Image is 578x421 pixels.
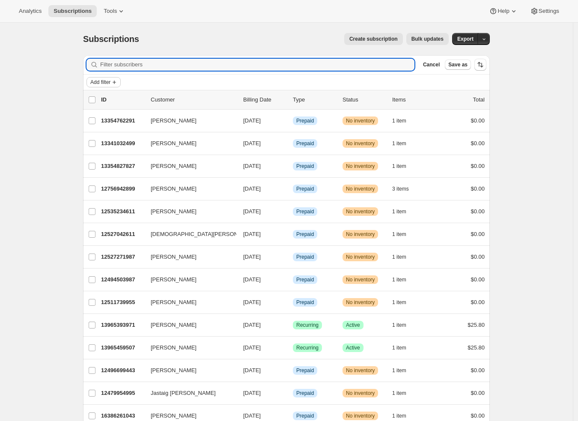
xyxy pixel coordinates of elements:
span: [DATE] [243,231,261,237]
button: 1 item [392,387,416,399]
span: Bulk updates [411,36,444,42]
span: [DATE] [243,390,261,396]
p: Total [473,96,485,104]
button: 1 item [392,228,416,240]
span: Prepaid [296,140,314,147]
span: 1 item [392,344,406,351]
span: Save as [448,61,468,68]
span: Subscriptions [54,8,92,15]
button: 1 item [392,115,416,127]
span: [DATE] [243,367,261,373]
p: Customer [151,96,236,104]
p: 13354762291 [101,116,144,125]
button: [PERSON_NAME] [146,205,231,218]
button: Sort the results [474,59,486,71]
div: 13354762291[PERSON_NAME][DATE]InfoPrepaidWarningNo inventory1 item$0.00 [101,115,485,127]
div: Items [392,96,435,104]
p: ID [101,96,144,104]
span: [PERSON_NAME] [151,139,197,148]
span: $0.00 [471,185,485,192]
button: Add filter [86,77,121,87]
span: Prepaid [296,117,314,124]
button: [PERSON_NAME] [146,137,231,150]
span: [PERSON_NAME] [151,321,197,329]
span: Tools [104,8,117,15]
div: 13965459507[PERSON_NAME][DATE]SuccessRecurringSuccessActive1 item$25.80 [101,342,485,354]
p: 12527271987 [101,253,144,261]
button: Save as [445,60,471,70]
span: Jastaig [PERSON_NAME] [151,389,216,397]
span: Prepaid [296,208,314,215]
span: $0.00 [471,299,485,305]
button: [PERSON_NAME] [146,318,231,332]
button: 1 item [392,296,416,308]
span: [DATE] [243,412,261,419]
span: Analytics [19,8,42,15]
span: Prepaid [296,367,314,374]
button: 1 item [392,206,416,218]
span: [PERSON_NAME] [151,366,197,375]
span: [PERSON_NAME] [151,162,197,170]
span: No inventory [346,231,375,238]
span: 1 item [392,117,406,124]
span: No inventory [346,276,375,283]
button: [PERSON_NAME] [146,182,231,196]
span: Create subscription [349,36,398,42]
p: 12511739955 [101,298,144,307]
span: [PERSON_NAME] [151,298,197,307]
span: $0.00 [471,412,485,419]
button: Help [484,5,523,17]
button: 1 item [392,251,416,263]
span: No inventory [346,254,375,260]
span: Recurring [296,322,319,328]
span: Prepaid [296,185,314,192]
span: 1 item [392,254,406,260]
span: $25.80 [468,344,485,351]
button: Tools [98,5,131,17]
span: [DATE] [243,322,261,328]
button: 1 item [392,319,416,331]
button: [PERSON_NAME] [146,364,231,377]
p: 12496699443 [101,366,144,375]
p: Status [343,96,385,104]
span: No inventory [346,299,375,306]
p: 13965393971 [101,321,144,329]
p: 13354827827 [101,162,144,170]
button: [PERSON_NAME] [146,114,231,128]
span: No inventory [346,117,375,124]
div: 12479954995Jastaig [PERSON_NAME][DATE]InfoPrepaidWarningNo inventory1 item$0.00 [101,387,485,399]
button: 1 item [392,364,416,376]
span: Prepaid [296,299,314,306]
button: Bulk updates [406,33,449,45]
span: $0.00 [471,140,485,146]
button: Settings [525,5,564,17]
div: 12535234611[PERSON_NAME][DATE]InfoPrepaidWarningNo inventory1 item$0.00 [101,206,485,218]
span: No inventory [346,163,375,170]
span: [DATE] [243,254,261,260]
span: 1 item [392,231,406,238]
span: Settings [539,8,559,15]
span: $0.00 [471,231,485,237]
span: [PERSON_NAME] [151,253,197,261]
span: Prepaid [296,231,314,238]
span: $0.00 [471,117,485,124]
span: [PERSON_NAME] [151,412,197,420]
button: Jastaig [PERSON_NAME] [146,386,231,400]
div: 13354827827[PERSON_NAME][DATE]InfoPrepaidWarningNo inventory1 item$0.00 [101,160,485,172]
button: [PERSON_NAME] [146,159,231,173]
span: No inventory [346,208,375,215]
span: [PERSON_NAME] [151,275,197,284]
span: [DATE] [243,208,261,215]
span: Active [346,322,360,328]
span: Prepaid [296,276,314,283]
span: $0.00 [471,254,485,260]
span: $25.80 [468,322,485,328]
span: [PERSON_NAME] [151,185,197,193]
span: Export [457,36,474,42]
button: [PERSON_NAME] [146,250,231,264]
button: [PERSON_NAME] [146,341,231,355]
span: 3 items [392,185,409,192]
div: 13965393971[PERSON_NAME][DATE]SuccessRecurringSuccessActive1 item$25.80 [101,319,485,331]
p: 12756942899 [101,185,144,193]
button: [PERSON_NAME] [146,296,231,309]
